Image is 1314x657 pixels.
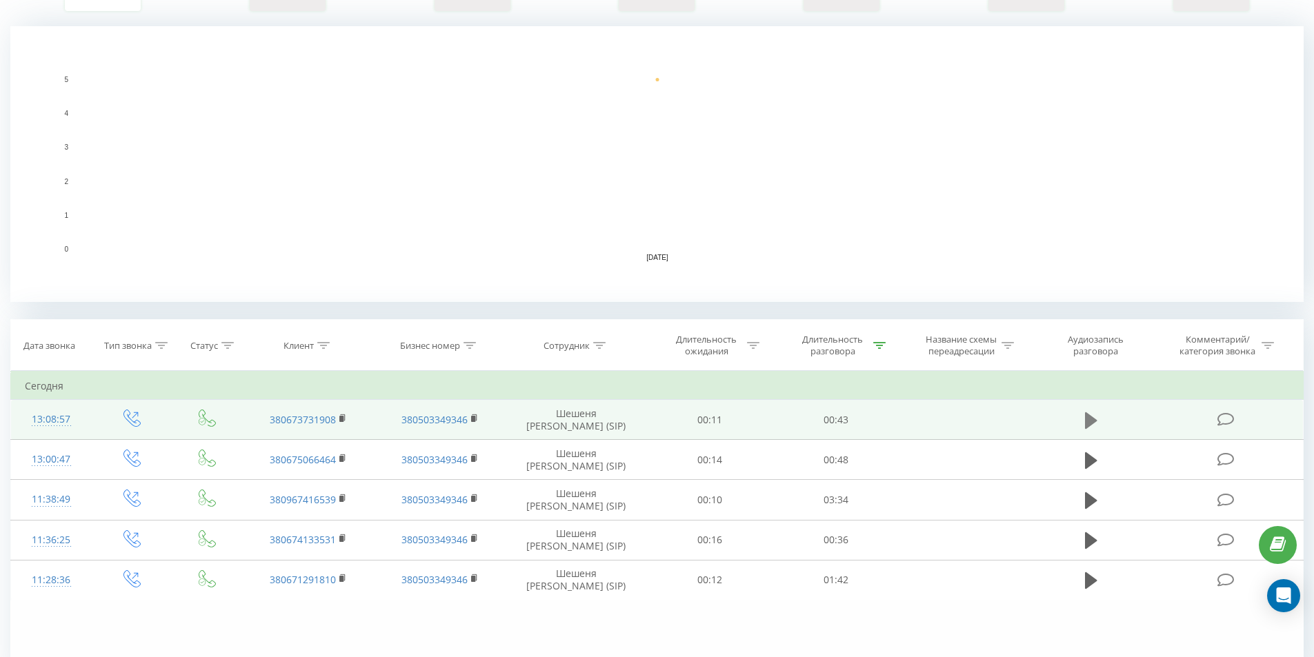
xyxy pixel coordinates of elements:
div: Длительность разговора [796,334,870,357]
text: 2 [64,178,68,185]
a: 380967416539 [270,493,336,506]
td: 00:48 [773,440,899,480]
div: Длительность ожидания [670,334,744,357]
td: 00:36 [773,520,899,560]
text: [DATE] [646,254,668,261]
div: Бизнес номер [400,340,460,352]
td: 03:34 [773,480,899,520]
a: 380675066464 [270,453,336,466]
div: Open Intercom Messenger [1267,579,1300,612]
td: 00:14 [647,440,773,480]
a: 380503349346 [401,413,468,426]
a: 380503349346 [401,573,468,586]
td: Шешеня [PERSON_NAME] (SIP) [506,480,647,520]
text: 5 [64,76,68,83]
td: 01:42 [773,560,899,600]
svg: A chart. [10,26,1304,302]
td: 00:11 [647,400,773,440]
a: 380673731908 [270,413,336,426]
a: 380503349346 [401,453,468,466]
td: 00:12 [647,560,773,600]
div: 11:36:25 [25,527,78,554]
div: Сотрудник [544,340,590,352]
td: 00:16 [647,520,773,560]
a: 380671291810 [270,573,336,586]
text: 4 [64,110,68,117]
div: 11:38:49 [25,486,78,513]
div: Статус [190,340,218,352]
div: Клиент [283,340,314,352]
text: 0 [64,245,68,253]
text: 3 [64,144,68,152]
div: 13:00:47 [25,446,78,473]
td: Шешеня [PERSON_NAME] (SIP) [506,520,647,560]
text: 1 [64,212,68,219]
div: Название схемы переадресации [924,334,998,357]
div: Комментарий/категория звонка [1177,334,1258,357]
td: 00:10 [647,480,773,520]
a: 380674133531 [270,533,336,546]
a: 380503349346 [401,493,468,506]
div: 11:28:36 [25,567,78,594]
a: 380503349346 [401,533,468,546]
div: 13:08:57 [25,406,78,433]
td: Шешеня [PERSON_NAME] (SIP) [506,440,647,480]
div: Дата звонка [23,340,75,352]
td: Шешеня [PERSON_NAME] (SIP) [506,400,647,440]
div: Тип звонка [104,340,152,352]
div: Аудиозапись разговора [1051,334,1140,357]
td: 00:43 [773,400,899,440]
td: Шешеня [PERSON_NAME] (SIP) [506,560,647,600]
td: Сегодня [11,372,1304,400]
